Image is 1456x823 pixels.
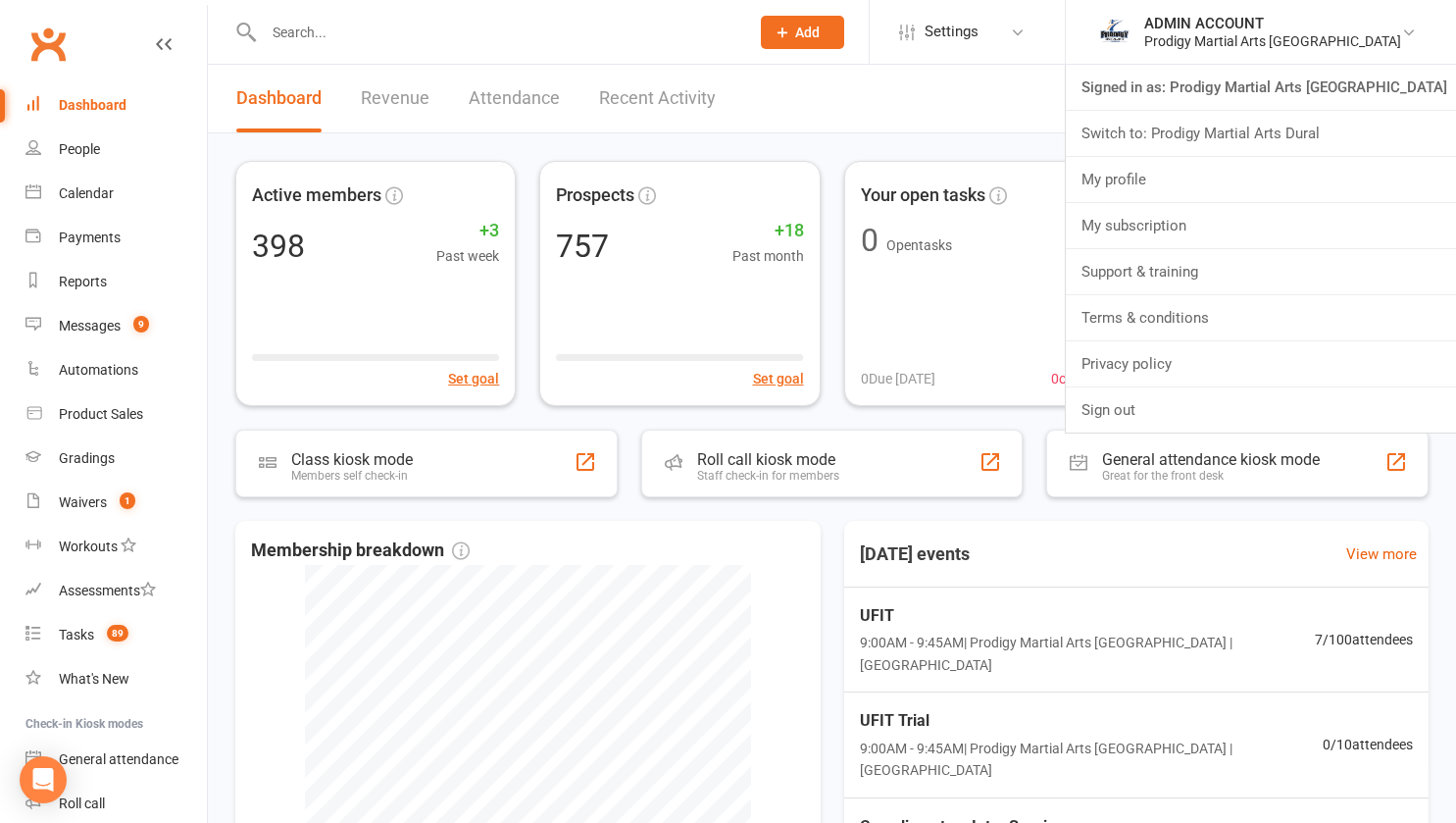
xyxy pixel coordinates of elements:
a: Signed in as: Prodigy Martial Arts [GEOGRAPHIC_DATA] [1066,65,1456,110]
a: Reports [25,260,207,304]
button: Set goal [753,368,804,389]
span: Your open tasks [861,181,985,210]
span: Past week [436,245,499,267]
div: Dashboard [59,97,126,113]
a: Waivers 1 [25,481,207,525]
div: 0 [861,225,879,256]
span: 7 / 100 attendees [1315,629,1413,650]
span: Past month [732,245,804,267]
a: Support & training [1066,249,1456,294]
a: Attendance [469,65,560,132]
a: Dashboard [25,83,207,128]
a: Dashboard [236,65,322,132]
div: Product Sales [59,406,143,422]
div: ADMIN ACCOUNT [1144,15,1401,32]
div: Waivers [59,494,107,510]
a: Sign out [1066,387,1456,433]
a: People [25,128,207,172]
div: Assessments [59,583,156,598]
span: 9:00AM - 9:45AM | Prodigy Martial Arts [GEOGRAPHIC_DATA] | [GEOGRAPHIC_DATA] [860,738,1324,782]
a: Tasks 89 [25,613,207,657]
a: What's New [25,657,207,701]
a: Messages 9 [25,304,207,348]
a: Workouts [25,525,207,569]
div: Automations [59,362,138,378]
div: Roll call [59,796,105,811]
span: 9:00AM - 9:45AM | Prodigy Martial Arts [GEOGRAPHIC_DATA] | [GEOGRAPHIC_DATA] [860,632,1316,676]
div: Great for the front desk [1102,469,1320,483]
button: Set goal [448,368,499,389]
div: People [59,141,100,157]
div: Members self check-in [291,469,413,483]
button: Add [761,16,844,49]
a: Terms & conditions [1066,295,1456,340]
span: +3 [436,217,499,245]
div: Gradings [59,450,115,466]
a: Payments [25,216,207,260]
span: 9 [133,316,149,333]
a: Privacy policy [1066,341,1456,386]
a: Product Sales [25,392,207,437]
div: Tasks [59,627,94,643]
span: Settings [925,10,979,54]
div: General attendance kiosk mode [1102,450,1320,469]
a: View more [1346,542,1417,566]
a: Assessments [25,569,207,613]
span: 0 / 10 attendees [1323,734,1413,755]
input: Search... [258,19,735,46]
img: thumb_image1686208220.png [1095,13,1134,52]
div: Reports [59,274,107,289]
h3: [DATE] events [844,537,985,572]
a: Revenue [361,65,429,132]
a: Recent Activity [599,65,716,132]
a: Calendar [25,172,207,216]
div: Workouts [59,539,118,554]
a: Gradings [25,437,207,481]
span: Prospects [556,181,634,210]
a: Switch to: Prodigy Martial Arts Dural [1066,111,1456,156]
div: Class kiosk mode [291,450,413,469]
div: What's New [59,671,129,687]
span: UFIT Trial [860,708,1324,734]
div: 757 [556,231,609,262]
span: Active members [252,181,381,210]
a: Clubworx [24,20,73,69]
span: UFIT [860,603,1316,629]
a: Automations [25,348,207,392]
span: Open tasks [886,237,952,253]
span: Add [795,25,820,40]
div: 398 [252,231,305,262]
a: My subscription [1066,203,1456,248]
span: +18 [732,217,804,245]
span: 0 overdue [1051,368,1108,389]
div: Roll call kiosk mode [697,450,839,469]
div: General attendance [59,751,178,767]
div: Open Intercom Messenger [20,756,67,803]
div: Messages [59,318,121,334]
a: General attendance kiosk mode [25,738,207,782]
div: Prodigy Martial Arts [GEOGRAPHIC_DATA] [1144,32,1401,50]
div: Calendar [59,185,114,201]
span: Membership breakdown [251,537,470,565]
span: 89 [107,625,128,642]
div: Staff check-in for members [697,469,839,483]
a: My profile [1066,157,1456,202]
div: Payments [59,230,121,245]
span: 0 Due [DATE] [861,368,935,389]
span: 1 [120,492,135,509]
